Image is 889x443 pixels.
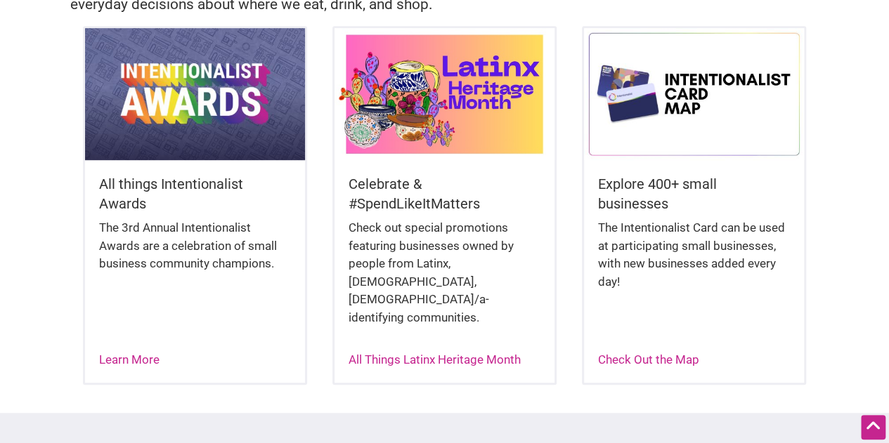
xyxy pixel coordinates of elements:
[349,174,541,213] h5: Celebrate & #SpendLikeItMatters
[99,352,160,366] a: Learn More
[584,28,805,160] img: Intentionalist Card Map
[598,219,791,305] div: The Intentionalist Card can be used at participating small businesses, with new businesses added ...
[99,219,292,287] div: The 3rd Annual Intentionalist Awards are a celebration of small business community champions.
[349,219,541,340] div: Check out special promotions featuring businesses owned by people from Latinx, [DEMOGRAPHIC_DATA]...
[598,174,791,213] h5: Explore 400+ small businesses
[861,415,885,439] div: Scroll Back to Top
[335,28,555,160] img: Latinx / Hispanic Heritage Month
[598,352,699,366] a: Check Out the Map
[85,28,306,160] img: Intentionalist Awards
[349,352,521,366] a: All Things Latinx Heritage Month
[99,174,292,213] h5: All things Intentionalist Awards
